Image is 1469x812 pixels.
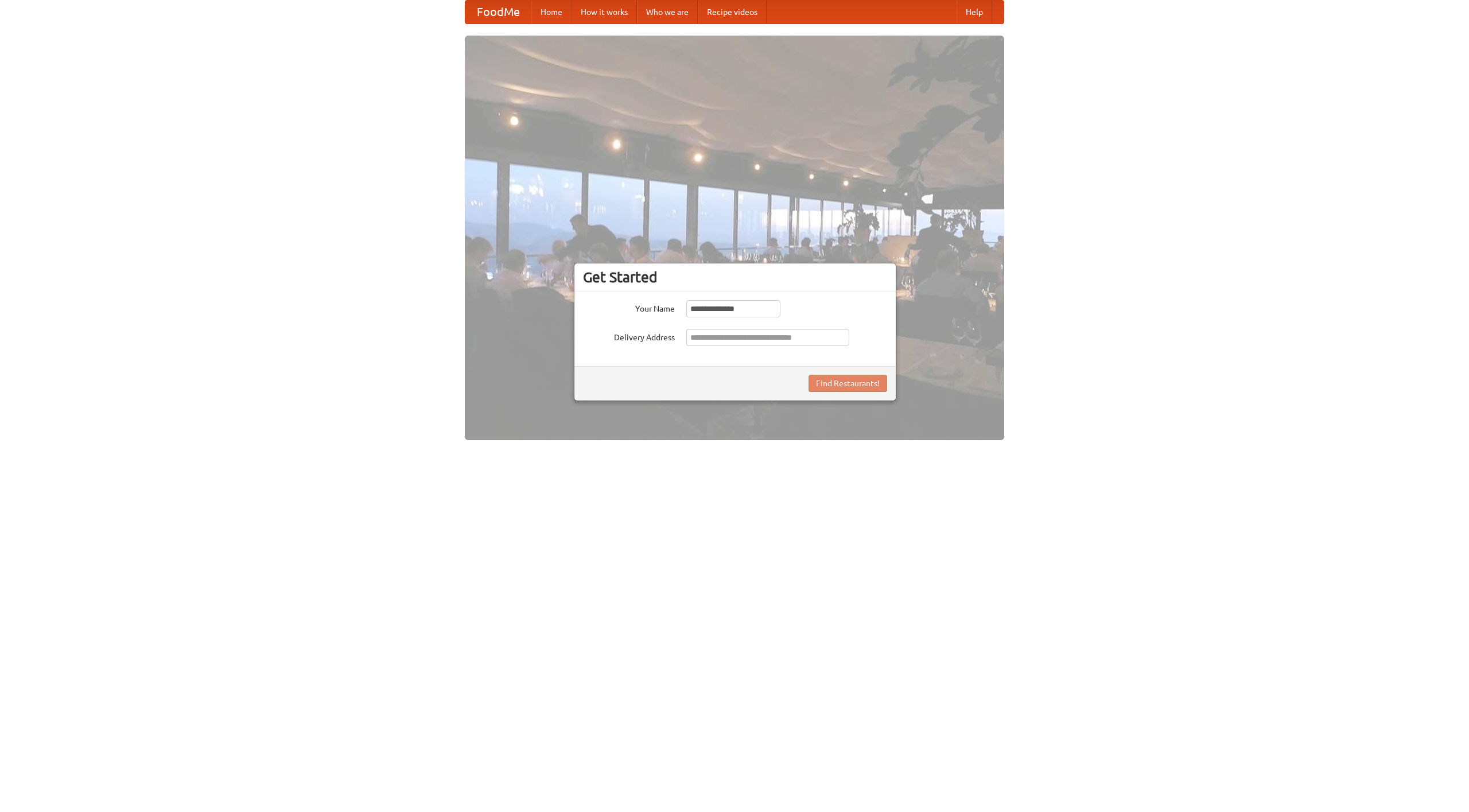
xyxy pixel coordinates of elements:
a: Help [957,1,992,24]
label: Delivery Address [583,329,675,343]
h3: Get Started [583,269,887,286]
button: Find Restaurants! [809,375,887,392]
a: Who we are [637,1,698,24]
a: FoodMe [465,1,531,24]
a: Home [531,1,572,24]
a: How it works [572,1,637,24]
a: Recipe videos [698,1,767,24]
label: Your Name [583,300,675,314]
